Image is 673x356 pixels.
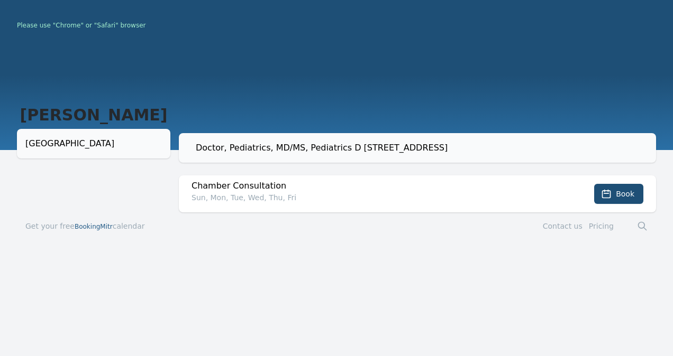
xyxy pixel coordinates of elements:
a: Get your freeBookingMitrcalendar [25,221,145,231]
h1: [PERSON_NAME] [17,106,170,125]
button: Book [594,184,643,204]
span: Book [616,189,634,199]
div: [GEOGRAPHIC_DATA] [25,137,162,150]
a: Contact us [543,222,583,230]
div: Doctor, Pediatrics, MD/MS, Pediatrics D [STREET_ADDRESS] [196,142,648,154]
a: Pricing [589,222,614,230]
span: BookingMitr [75,223,113,230]
h2: Chamber Consultation [192,180,549,192]
p: Sun, Mon, Tue, Wed, Thu, Fri [192,192,549,203]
